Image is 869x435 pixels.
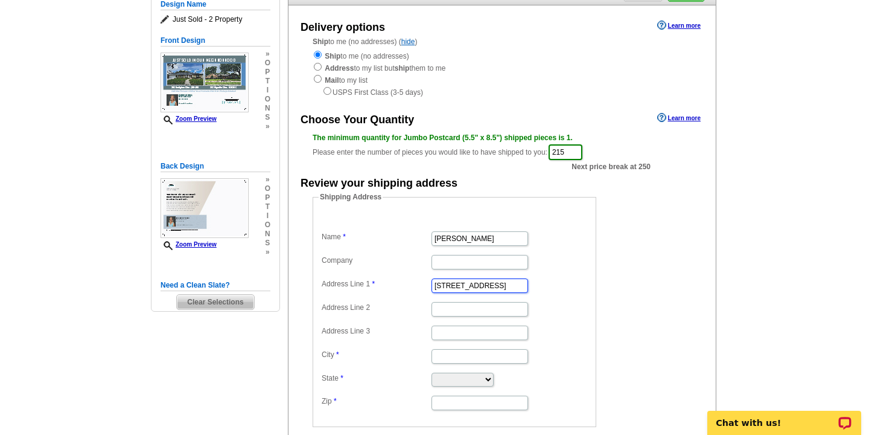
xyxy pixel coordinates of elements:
label: State [322,373,430,384]
strong: Mail [325,76,339,85]
span: o [265,95,270,104]
img: small-thumb.jpg [161,53,249,112]
span: p [265,68,270,77]
label: Address Line 3 [322,326,430,337]
iframe: LiveChat chat widget [699,397,869,435]
label: City [322,349,430,360]
a: hide [401,37,415,46]
span: t [265,202,270,211]
label: Name [322,231,430,242]
span: t [265,77,270,86]
div: Delivery options [301,19,385,36]
label: Address Line 1 [322,279,430,289]
span: o [265,59,270,68]
span: » [265,50,270,59]
label: Zip [322,396,430,407]
a: Zoom Preview [161,241,217,248]
span: p [265,193,270,202]
div: to me (no addresses) ( ) [288,36,716,98]
div: Choose Your Quantity [301,112,414,128]
div: Please enter the number of pieces you would like to have shipped to you: [313,132,692,161]
span: n [265,104,270,113]
a: Zoom Preview [161,115,217,122]
span: » [265,175,270,184]
div: Review your shipping address [301,175,457,192]
span: Just Sold - 2 Property [161,13,270,25]
span: s [265,239,270,248]
span: Clear Selections [177,295,253,309]
label: Address Line 2 [322,302,430,313]
legend: Shipping Address [319,192,383,202]
strong: Ship [325,52,340,60]
strong: Address [325,64,354,72]
span: » [265,122,270,131]
a: Learn more [657,21,701,30]
strong: ship [395,64,410,72]
span: i [265,211,270,221]
div: USPS First Class (3-5 days) [313,86,692,98]
span: » [265,248,270,257]
img: small-thumb.jpg [161,178,249,238]
div: to me (no addresses) to my list but them to me to my list [313,50,692,98]
strong: Ship [313,37,328,46]
h5: Front Design [161,35,270,47]
span: o [265,221,270,230]
span: s [265,113,270,122]
span: n [265,230,270,239]
a: Learn more [657,113,701,123]
h5: Back Design [161,161,270,172]
label: Company [322,255,430,266]
span: o [265,184,270,193]
span: i [265,86,270,95]
h5: Need a Clean Slate? [161,280,270,291]
div: The minimum quantity for Jumbo Postcard (5.5" x 8.5") shipped pieces is 1. [313,132,692,143]
span: Next price break at 250 [571,161,651,172]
